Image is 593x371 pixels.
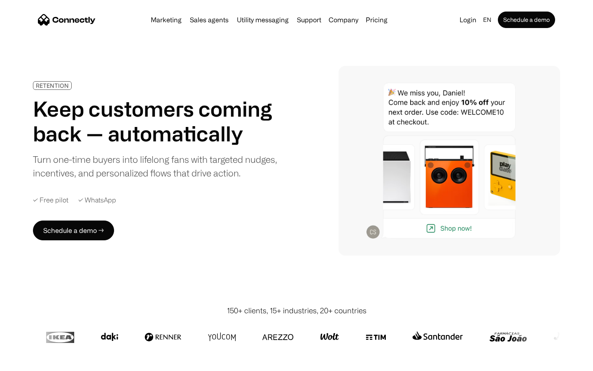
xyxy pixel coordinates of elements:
[16,357,49,368] ul: Language list
[362,16,391,23] a: Pricing
[329,14,358,26] div: Company
[8,356,49,368] aside: Language selected: English
[456,14,480,26] a: Login
[294,16,325,23] a: Support
[483,14,491,26] div: en
[33,196,68,204] div: ✓ Free pilot
[78,196,116,204] div: ✓ WhatsApp
[498,12,555,28] a: Schedule a demo
[33,96,283,146] h1: Keep customers coming back — automatically
[33,221,114,240] a: Schedule a demo →
[227,305,367,316] div: 150+ clients, 15+ industries, 20+ countries
[233,16,292,23] a: Utility messaging
[147,16,185,23] a: Marketing
[33,153,283,180] div: Turn one-time buyers into lifelong fans with targeted nudges, incentives, and personalized flows ...
[187,16,232,23] a: Sales agents
[36,82,69,89] div: RETENTION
